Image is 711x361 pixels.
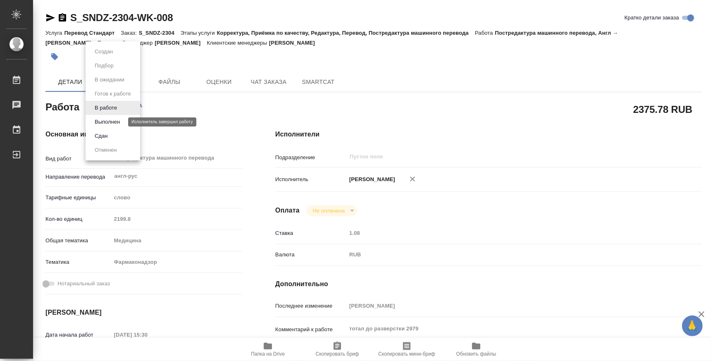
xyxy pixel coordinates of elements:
[92,103,119,112] button: В работе
[92,146,119,155] button: Отменен
[92,47,115,56] button: Создан
[92,75,127,84] button: В ожидании
[92,117,122,127] button: Выполнен
[92,61,116,70] button: Подбор
[92,131,110,141] button: Сдан
[92,89,134,98] button: Готов к работе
